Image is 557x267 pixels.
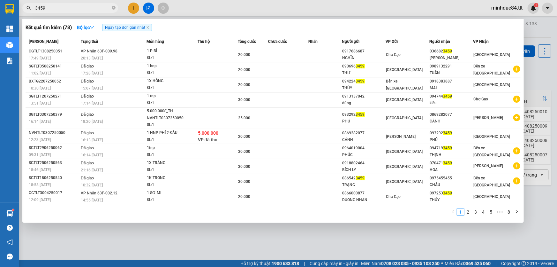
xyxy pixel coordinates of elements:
[386,79,423,90] span: Bến xe [GEOGRAPHIC_DATA]
[457,208,464,216] a: 1
[342,197,386,203] div: DUONG NHAN
[473,64,510,75] span: Bến xe [GEOGRAPHIC_DATA]
[81,198,103,202] span: 14:55 [DATE]
[342,152,386,158] div: PHÚC
[513,147,520,154] span: plus-circle
[26,24,72,31] h3: Kết quả tìm kiếm ( 78 )
[430,63,473,70] div: 0989132291
[342,130,386,137] div: 0869282077
[147,70,195,77] div: SL: 1
[342,111,386,118] div: 093292
[342,55,386,61] div: NGHĨA
[342,160,386,167] div: 0918802464
[443,146,452,150] span: 3459
[443,161,452,165] span: 3459
[81,64,94,68] span: Đã giao
[147,122,195,129] div: SL: 1
[386,98,423,102] span: [GEOGRAPHIC_DATA]
[342,100,386,106] div: dũng
[342,85,386,91] div: THÚY
[6,58,13,64] img: solution-icon
[147,145,195,152] div: 1tnp
[147,190,195,197] div: 1 SƠ MI
[386,164,423,169] span: [GEOGRAPHIC_DATA]
[6,210,13,217] img: warehouse-icon
[342,175,386,182] div: 086542
[342,48,386,55] div: 0917686687
[430,145,473,152] div: 094719
[443,131,452,135] span: 3459
[430,130,473,137] div: 093292
[147,108,195,122] div: 5.000.000đ_TH NVNTLT0307250050
[342,137,386,143] div: CẢNH
[449,208,457,216] button: left
[473,176,510,187] span: Bến xe [GEOGRAPHIC_DATA]
[90,25,94,30] span: down
[430,182,473,188] div: CHÂU
[72,22,99,33] button: Bộ lọcdown
[81,39,98,44] span: Trạng thái
[505,208,513,216] li: 8
[147,93,195,100] div: 1 tnp
[29,63,79,70] div: SGTLT0508250141
[488,208,495,216] a: 5
[12,209,14,211] sup: 1
[513,66,520,73] span: plus-circle
[495,208,505,216] span: •••
[81,49,117,53] span: VP Nhận 63F-009.98
[472,208,479,216] a: 3
[342,190,386,197] div: 0866000877
[506,208,513,216] a: 8
[147,55,195,62] div: SL: 1
[147,48,195,55] div: 1 P BÌ
[238,194,250,199] span: 20.000
[147,182,195,189] div: SL: 1
[29,39,58,44] span: [PERSON_NAME]
[495,208,505,216] li: Next 5 Pages
[342,39,360,44] span: Người gửi
[29,168,51,172] span: 18:46 [DATE]
[430,197,473,203] div: THÚY
[430,152,473,158] div: THỊNH
[430,100,473,106] div: kiều
[356,112,365,117] span: 3459
[29,145,79,151] div: SGTLT2906250062
[238,98,250,102] span: 30.000
[81,191,117,195] span: VP Nhận 63F-002.12
[429,39,450,44] span: Người nhận
[430,190,473,197] div: 097253
[238,164,250,169] span: 30.000
[430,70,473,76] div: TUẤN
[29,190,79,196] div: CGTLT3004250017
[198,39,210,44] span: Thu hộ
[473,82,510,87] span: [GEOGRAPHIC_DATA]
[356,64,365,68] span: 3459
[81,112,94,117] span: Đã giao
[29,56,51,60] span: 17:49 [DATE]
[342,167,386,173] div: BÍCH LY
[513,208,521,216] li: Next Page
[238,39,256,44] span: Tổng cước
[513,114,520,121] span: plus-circle
[513,208,521,216] button: right
[386,116,423,120] span: [GEOGRAPHIC_DATA]
[465,208,472,216] a: 2
[81,79,94,83] span: Đã giao
[430,48,473,55] div: 036682
[386,179,423,184] span: [GEOGRAPHIC_DATA]
[487,208,495,216] li: 5
[26,6,31,10] span: search
[430,78,473,85] div: 0918383887
[457,208,464,216] li: 1
[238,134,250,139] span: 20.000
[81,86,103,90] span: 15:07 [DATE]
[29,48,79,55] div: CGTLT1308250051
[102,24,152,31] span: Ngày tạo đơn gần nhất
[430,175,473,182] div: 0975455455
[147,78,195,85] div: 1X HỒNG
[308,39,318,44] span: Nhãn
[29,137,51,142] span: 12:23 [DATE]
[198,130,218,136] span: 5.000.000
[238,67,250,72] span: 20.000
[473,164,503,168] span: [PERSON_NAME]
